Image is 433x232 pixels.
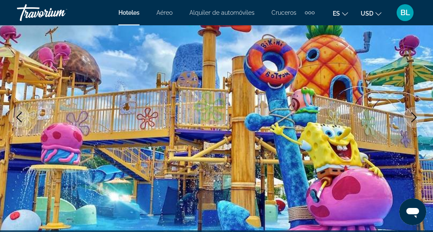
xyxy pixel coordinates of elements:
button: Extra navigation items [305,6,315,19]
span: BL [400,8,410,17]
a: Cruceros [271,9,296,16]
button: Next image [403,107,425,128]
a: Travorium [17,2,101,24]
button: Change currency [361,7,381,19]
span: USD [361,10,373,17]
button: User Menu [394,4,416,22]
a: Alquiler de automóviles [189,9,255,16]
iframe: Botón para iniciar la ventana de mensajería [399,198,426,225]
a: Aéreo [156,9,173,16]
span: es [333,10,340,17]
button: Change language [333,7,348,19]
button: Previous image [8,107,30,128]
a: Hoteles [118,9,140,16]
